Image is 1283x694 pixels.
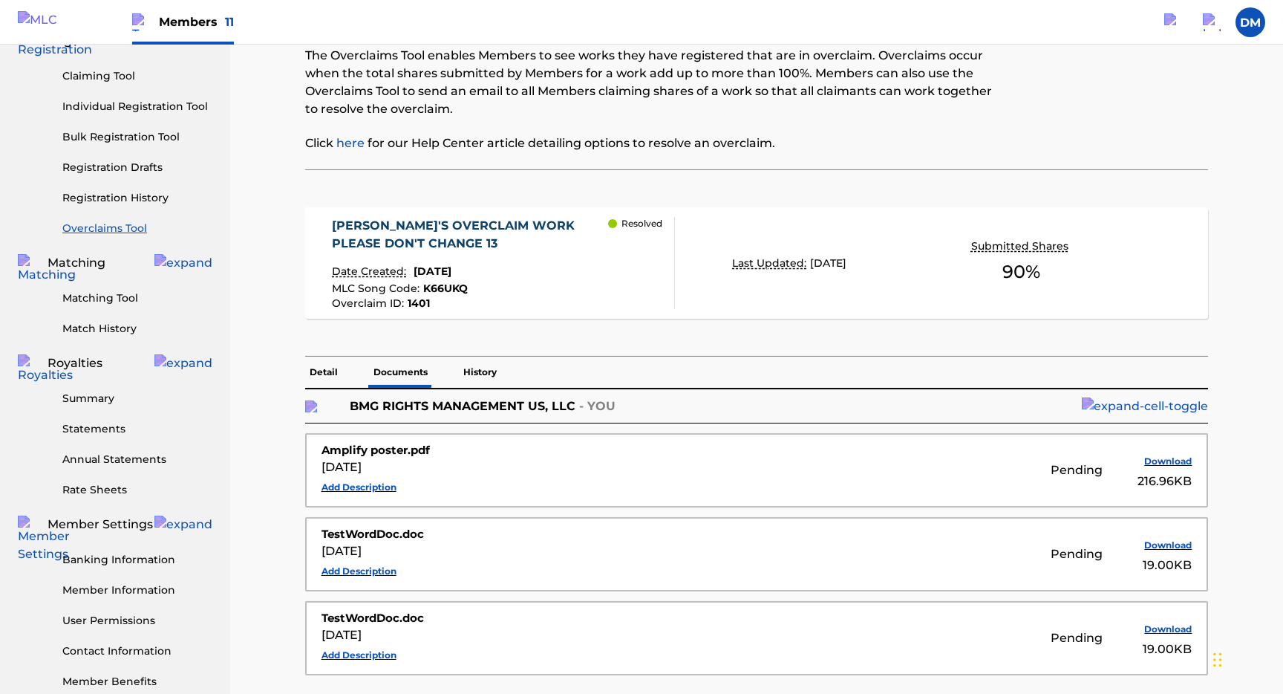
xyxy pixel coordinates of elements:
[62,552,212,568] a: Banking Information
[62,221,212,236] a: Overclaims Tool
[1051,461,1103,479] div: Pending
[579,398,616,415] p: - YOU
[62,190,212,206] a: Registration History
[48,254,105,272] span: Matching
[332,264,410,279] p: Date Created:
[732,256,810,271] p: Last Updated:
[1117,473,1192,490] div: 216.96KB
[305,400,342,412] img: dfb38c8551f6dcc1ac04.svg
[1197,7,1227,37] div: Help
[62,129,212,145] a: Bulk Registration Tool
[305,47,1001,118] p: The Overclaims Tool enables Members to see works they have registered that are in overclaim. Over...
[154,516,212,534] img: expand
[321,442,753,459] div: Amplify poster.pdf
[62,482,212,498] a: Rate Sheets
[321,644,396,667] button: Add Description
[332,296,408,310] span: Overclaim ID :
[225,15,234,29] span: 11
[62,643,212,659] a: Contact Information
[1117,557,1192,574] div: 19.00KB
[1158,7,1188,37] a: Public Search
[1082,398,1208,415] img: expand-cell-toggle
[62,160,212,175] a: Registration Drafts
[332,282,423,295] span: MLC Song Code :
[18,516,70,563] img: Member Settings
[369,357,432,388] p: Documents
[321,560,396,583] button: Add Description
[1235,7,1265,37] div: User Menu
[159,13,234,30] span: Members
[305,357,342,388] p: Detail
[1164,13,1182,31] img: search
[321,526,753,543] div: TestWordDoc.doc
[414,265,451,278] span: [DATE]
[62,291,212,306] a: Matching Tool
[48,354,102,372] span: Royalties
[1117,450,1192,473] button: Download
[1203,13,1221,31] img: help
[321,610,753,627] div: TestWordDoc.doc
[62,99,212,114] a: Individual Registration Tool
[1209,623,1283,694] iframe: Chat Widget
[18,11,75,33] img: MLC Logo
[336,136,365,150] a: here
[350,398,575,415] p: BMG RIGHTS MANAGEMENT US, LLC
[62,391,212,406] a: Summary
[18,354,73,384] img: Royalties
[132,13,150,31] img: Top Rightsholders
[423,282,468,295] span: K66UKQ
[408,296,430,310] span: 1401
[62,613,212,629] a: User Permissions
[810,256,846,270] span: [DATE]
[1051,629,1103,647] div: Pending
[621,217,662,230] p: Resolved
[332,217,608,253] div: [PERSON_NAME]'S OVERCLAIM WORK PLEASE DON'T CHANGE 13
[321,626,753,644] div: [DATE]
[305,134,1001,152] p: Click for our Help Center article detailing options to resolve an overclaim.
[62,674,212,690] a: Member Benefits
[154,354,212,372] img: expand
[62,321,212,337] a: Match History
[48,516,153,534] span: Member Settings
[305,207,1209,319] a: [PERSON_NAME]'S OVERCLAIM WORK PLEASE DON'T CHANGE 13Date Created:[DATE]MLC Song Code:K66UKQOverc...
[1117,618,1192,641] button: Download
[321,458,753,476] div: [DATE]
[321,542,753,560] div: [DATE]
[18,254,76,284] img: Matching
[62,452,212,467] a: Annual Statements
[62,583,212,598] a: Member Information
[62,421,212,437] a: Statements
[1002,259,1040,285] span: 90 %
[321,476,396,499] button: Add Description
[1117,641,1192,658] div: 19.00KB
[971,239,1072,254] p: Submitted Shares
[459,357,501,388] p: History
[1213,638,1222,682] div: Drag
[1051,545,1103,563] div: Pending
[1117,534,1192,557] button: Download
[62,68,212,84] a: Claiming Tool
[154,254,212,272] img: expand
